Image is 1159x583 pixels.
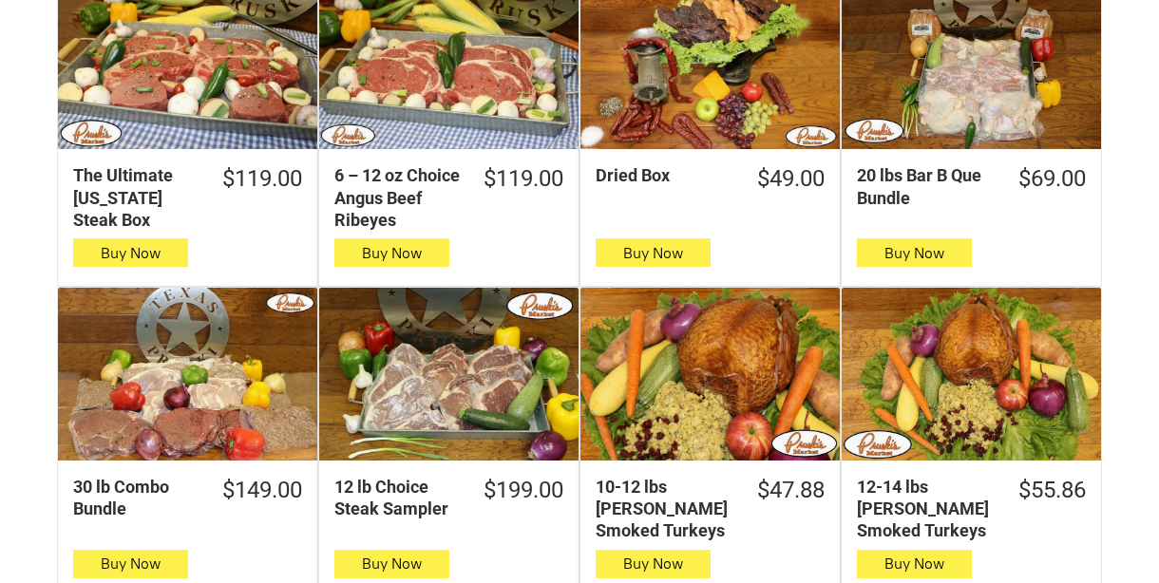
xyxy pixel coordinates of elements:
div: 12-14 lbs [PERSON_NAME] Smoked Turkeys [857,476,996,542]
a: 30 lb Combo Bundle [58,288,317,461]
div: $149.00 [222,476,302,505]
a: 10-12 lbs Pruski&#39;s Smoked Turkeys [580,288,840,461]
button: Buy Now [857,550,972,578]
div: 10-12 lbs [PERSON_NAME] Smoked Turkeys [596,476,734,542]
div: 6 – 12 oz Choice Angus Beef Ribeyes [334,164,461,231]
div: 12 lb Choice Steak Sampler [334,476,461,520]
div: $69.00 [1018,164,1086,194]
a: $49.00Dried Box [580,164,840,194]
button: Buy Now [334,238,449,267]
div: $119.00 [484,164,563,194]
a: $55.8612-14 lbs [PERSON_NAME] Smoked Turkeys [842,476,1101,542]
span: Buy Now [101,244,161,262]
a: $119.00The Ultimate [US_STATE] Steak Box [58,164,317,231]
a: $199.0012 lb Choice Steak Sampler [319,476,579,520]
a: $69.0020 lbs Bar B Que Bundle [842,164,1101,209]
span: Buy Now [362,244,422,262]
span: Buy Now [884,555,944,573]
div: 20 lbs Bar B Que Bundle [857,164,996,209]
button: Buy Now [73,238,188,267]
a: 12 lb Choice Steak Sampler [319,288,579,461]
span: Buy Now [623,555,683,573]
a: $119.006 – 12 oz Choice Angus Beef Ribeyes [319,164,579,231]
button: Buy Now [857,238,972,267]
div: Dried Box [596,164,734,186]
button: Buy Now [596,238,711,267]
button: Buy Now [334,550,449,578]
button: Buy Now [596,550,711,578]
span: Buy Now [884,244,944,262]
button: Buy Now [73,550,188,578]
a: 12-14 lbs Pruski&#39;s Smoked Turkeys [842,288,1101,461]
div: $49.00 [757,164,825,194]
div: $119.00 [222,164,302,194]
span: Buy Now [362,555,422,573]
div: 30 lb Combo Bundle [73,476,199,520]
div: The Ultimate [US_STATE] Steak Box [73,164,199,231]
div: $47.88 [757,476,825,505]
div: $199.00 [484,476,563,505]
a: $149.0030 lb Combo Bundle [58,476,317,520]
span: Buy Now [101,555,161,573]
div: $55.86 [1018,476,1086,505]
a: $47.8810-12 lbs [PERSON_NAME] Smoked Turkeys [580,476,840,542]
span: Buy Now [623,244,683,262]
